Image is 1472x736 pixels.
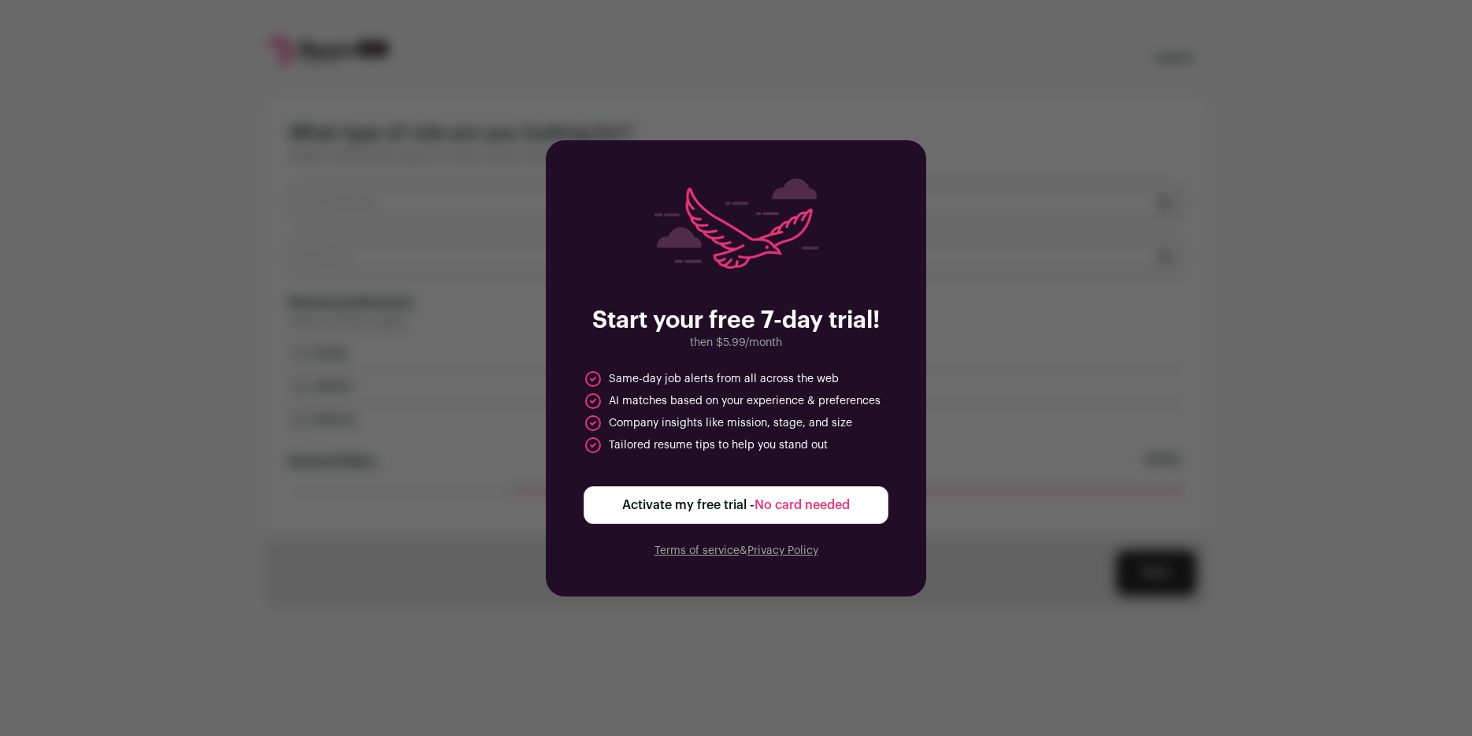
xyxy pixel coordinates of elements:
[584,543,888,559] p: &
[584,436,828,455] li: Tailored resume tips to help you stand out
[584,370,839,388] li: Same-day job alerts from all across the web
[584,307,888,335] h2: Start your free 7-day trial!
[584,335,888,351] p: then $5.99/month
[584,486,888,524] button: Activate my free trial -No card needed
[622,496,850,515] span: Activate my free trial -
[755,499,850,511] span: No card needed
[584,392,881,411] li: AI matches based on your experience & preferences
[654,178,818,269] img: raven-searching-graphic-persian-06fbb1bbfb1eb625e0a08d5c8885cd66b42d4a5dc34102e9b086ff89f5953142.png
[584,414,852,433] li: Company insights like mission, stage, and size
[654,545,740,556] a: Terms of service
[747,545,818,556] a: Privacy Policy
